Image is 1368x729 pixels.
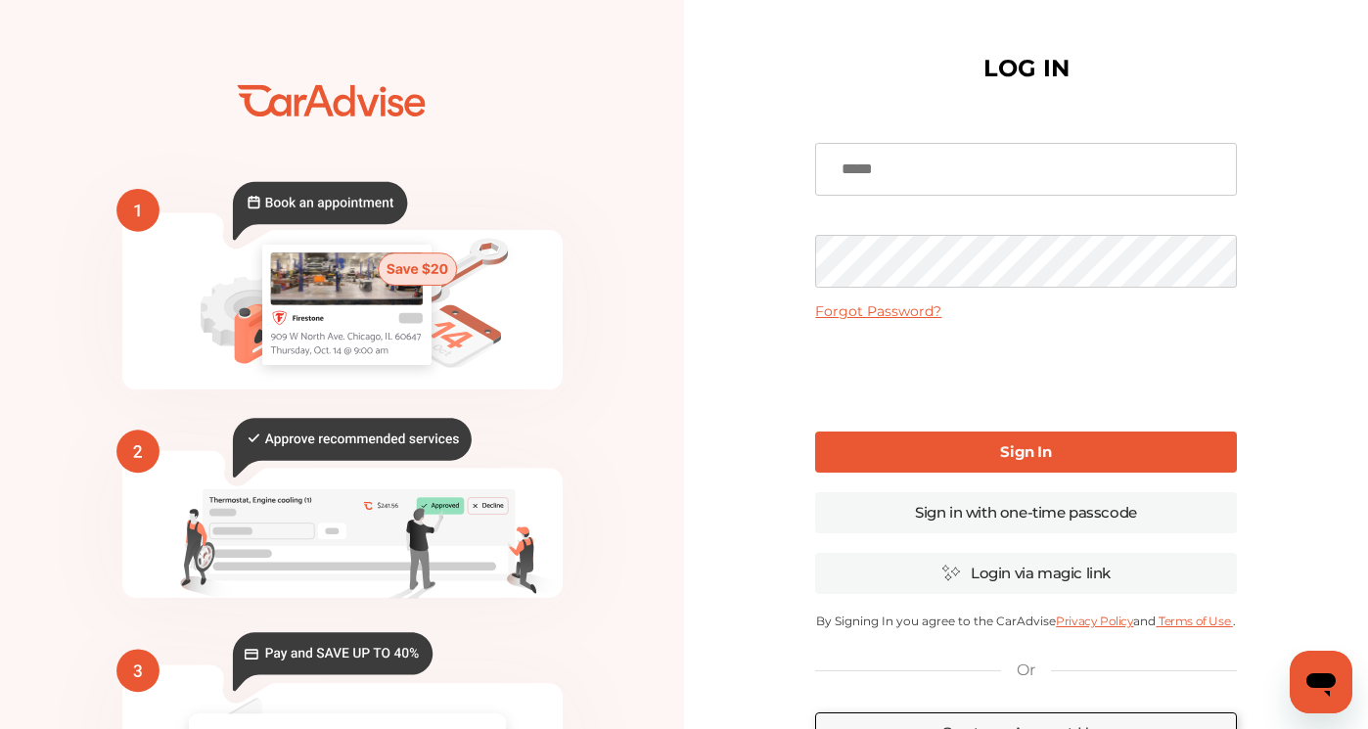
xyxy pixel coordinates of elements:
p: Or [1017,660,1034,681]
a: Terms of Use [1156,614,1232,628]
img: magic_icon.32c66aac.svg [941,564,961,582]
h1: LOG IN [983,59,1070,78]
iframe: Button to launch messaging window [1290,651,1352,713]
a: Login via magic link [815,553,1236,594]
a: Sign in with one-time passcode [815,492,1236,533]
p: By Signing In you agree to the CarAdvise and . [815,614,1236,628]
b: Sign In [1000,442,1051,461]
iframe: reCAPTCHA [878,336,1175,412]
a: Privacy Policy [1056,614,1133,628]
a: Forgot Password? [815,302,941,320]
a: Sign In [815,432,1236,473]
